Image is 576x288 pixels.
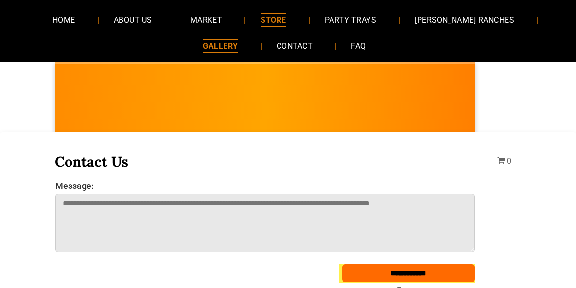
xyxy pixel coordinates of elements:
[262,33,327,59] a: CONTACT
[188,33,252,59] a: GALLERY
[99,7,167,33] a: ABOUT US
[176,7,237,33] a: MARKET
[246,7,300,33] a: STORE
[38,7,90,33] a: HOME
[203,39,238,53] span: GALLERY
[55,152,476,170] h3: Contact Us
[400,7,529,33] a: [PERSON_NAME] RANCHES
[507,156,511,166] span: 0
[336,33,380,59] a: FAQ
[310,7,391,33] a: PARTY TRAYS
[55,181,475,191] label: Message:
